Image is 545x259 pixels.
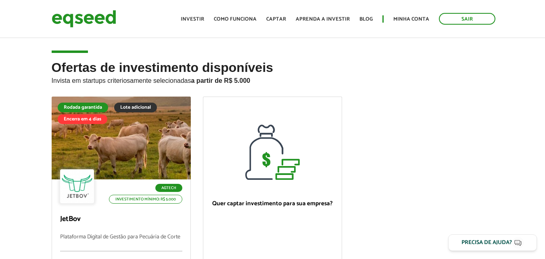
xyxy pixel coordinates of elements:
strong: a partir de R$ 5.000 [191,77,251,84]
a: Blog [359,17,373,22]
p: Investimento mínimo: R$ 5.000 [109,195,182,204]
div: Lote adicional [114,103,157,112]
a: Minha conta [393,17,429,22]
a: Sair [439,13,495,25]
a: Captar [266,17,286,22]
div: Rodada garantida [58,103,108,112]
h2: Ofertas de investimento disponíveis [52,61,494,97]
img: EqSeed [52,8,116,29]
p: Quer captar investimento para sua empresa? [211,200,334,207]
p: Agtech [155,184,182,192]
a: Aprenda a investir [296,17,350,22]
a: Como funciona [214,17,257,22]
p: Plataforma Digital de Gestão para Pecuária de Corte [60,234,182,251]
div: Encerra em 4 dias [58,114,107,124]
p: Invista em startups criteriosamente selecionadas [52,75,494,84]
a: Investir [181,17,204,22]
p: JetBov [60,215,182,224]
